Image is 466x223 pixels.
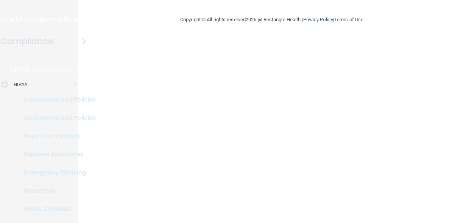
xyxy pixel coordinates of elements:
[5,96,108,104] p: Documents and Policies
[334,17,363,22] a: Terms of Use
[33,65,73,74] p: Learn More!
[5,151,108,158] p: Business Associates
[10,65,30,74] p: HIPAA
[5,169,108,176] p: Emergency Planning
[5,132,108,140] p: Report an Incident
[134,8,410,32] div: Copyright © All rights reserved 2025 @ Rectangle Health | |
[5,187,108,195] p: Resources
[5,205,108,213] p: HIPAA Checklist
[14,80,28,89] p: HIPAA
[303,17,333,22] a: Privacy Policy
[5,114,108,122] p: Documents and Policies
[1,36,53,47] h4: Compliance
